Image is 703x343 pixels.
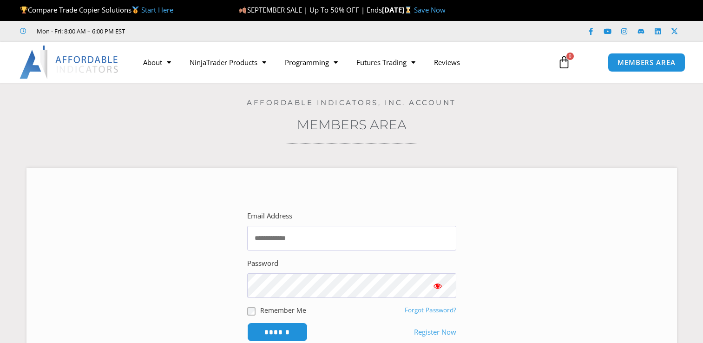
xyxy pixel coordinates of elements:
[247,98,456,107] a: Affordable Indicators, Inc. Account
[239,5,381,14] span: SEPTEMBER SALE | Up To 50% OFF | Ends
[425,52,469,73] a: Reviews
[347,52,425,73] a: Futures Trading
[34,26,125,37] span: Mon - Fri: 8:00 AM – 6:00 PM EST
[138,26,277,36] iframe: Customer reviews powered by Trustpilot
[260,305,306,315] label: Remember Me
[20,46,119,79] img: LogoAI | Affordable Indicators – NinjaTrader
[297,117,407,132] a: Members Area
[134,52,549,73] nav: Menu
[618,59,676,66] span: MEMBERS AREA
[414,326,456,339] a: Register Now
[20,7,27,13] img: 🏆
[141,5,173,14] a: Start Here
[276,52,347,73] a: Programming
[132,7,139,13] img: 🥇
[608,53,685,72] a: MEMBERS AREA
[405,7,412,13] img: ⌛
[405,306,456,314] a: Forgot Password?
[239,7,246,13] img: 🍂
[414,5,446,14] a: Save Now
[419,273,456,298] button: Show password
[247,257,278,270] label: Password
[566,53,574,60] span: 0
[544,49,585,76] a: 0
[382,5,414,14] strong: [DATE]
[180,52,276,73] a: NinjaTrader Products
[247,210,292,223] label: Email Address
[134,52,180,73] a: About
[20,5,173,14] span: Compare Trade Copier Solutions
